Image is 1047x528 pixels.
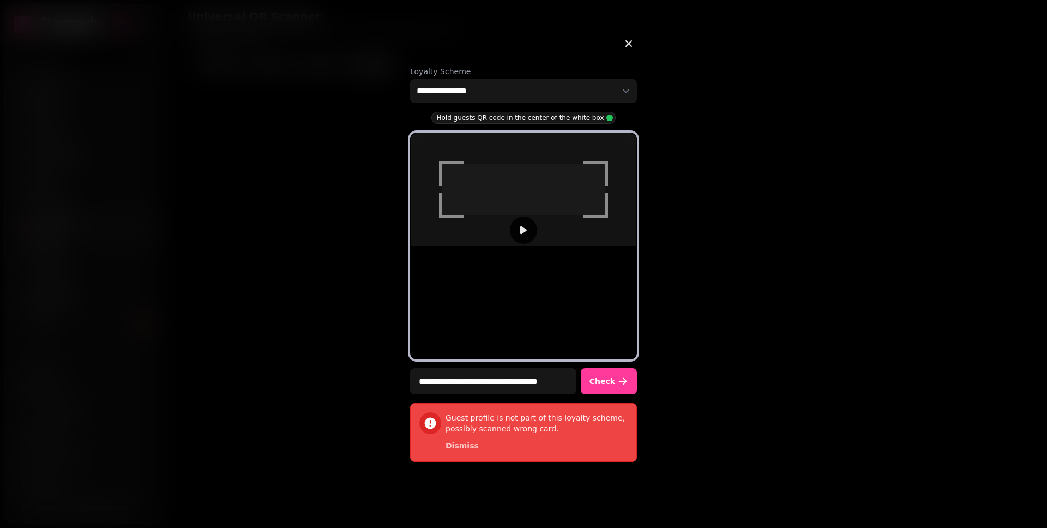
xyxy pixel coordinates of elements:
[410,66,637,77] label: Loyalty Scheme
[589,377,615,385] span: Check
[446,442,479,449] span: Dismiss
[437,439,488,453] button: Dismiss
[436,113,604,122] p: Hold guests QR code in the center of the white box
[446,412,628,434] p: Guest profile is not part of this loyalty scheme, possibly scanned wrong card.
[581,368,637,394] button: Check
